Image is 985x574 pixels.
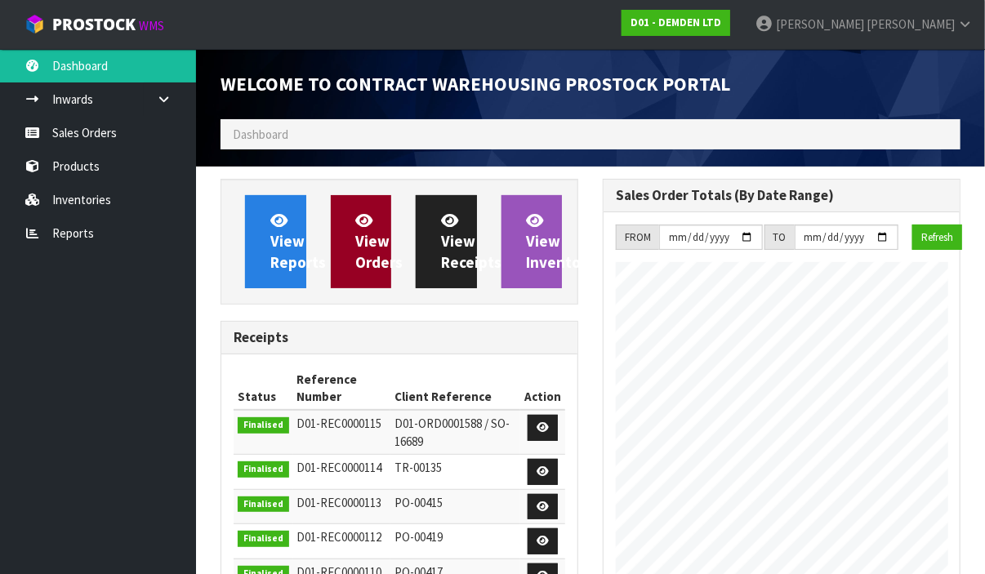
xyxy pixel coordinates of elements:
[234,330,565,345] h3: Receipts
[520,367,565,411] th: Action
[394,460,442,475] span: TR-00135
[52,14,136,35] span: ProStock
[238,461,289,478] span: Finalised
[297,495,382,510] span: D01-REC0000113
[293,367,390,411] th: Reference Number
[297,460,382,475] span: D01-REC0000114
[616,225,659,251] div: FROM
[501,195,563,288] a: ViewInventory
[238,531,289,547] span: Finalised
[867,16,955,32] span: [PERSON_NAME]
[297,529,382,545] span: D01-REC0000112
[25,14,45,34] img: cube-alt.png
[631,16,721,29] strong: D01 - DEMDEN LTD
[331,195,392,288] a: ViewOrders
[234,367,293,411] th: Status
[764,225,795,251] div: TO
[616,188,947,203] h3: Sales Order Totals (By Date Range)
[238,417,289,434] span: Finalised
[527,211,595,272] span: View Inventory
[912,225,962,251] button: Refresh
[221,72,730,96] span: Welcome to Contract Warehousing ProStock Portal
[139,18,164,33] small: WMS
[233,127,288,142] span: Dashboard
[416,195,477,288] a: ViewReceipts
[390,367,520,411] th: Client Reference
[270,211,326,272] span: View Reports
[356,211,403,272] span: View Orders
[297,416,382,431] span: D01-REC0000115
[394,495,443,510] span: PO-00415
[394,529,443,545] span: PO-00419
[441,211,501,272] span: View Receipts
[238,496,289,513] span: Finalised
[245,195,306,288] a: ViewReports
[776,16,864,32] span: [PERSON_NAME]
[394,416,510,448] span: D01-ORD0001588 / SO-16689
